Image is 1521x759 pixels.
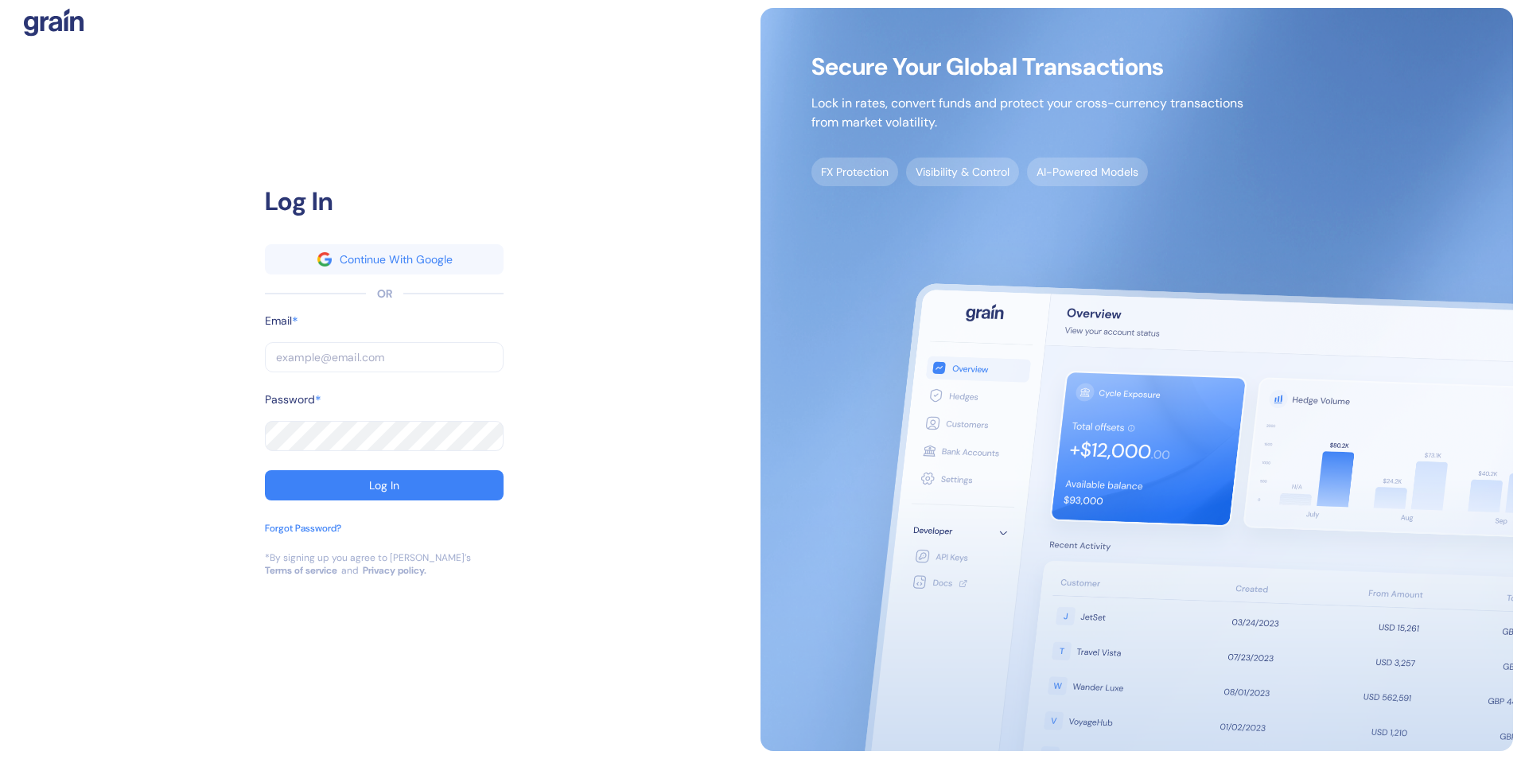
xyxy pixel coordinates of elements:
[760,8,1513,751] img: signup-main-image
[265,470,504,500] button: Log In
[265,313,292,329] label: Email
[265,551,471,564] div: *By signing up you agree to [PERSON_NAME]’s
[265,521,341,551] button: Forgot Password?
[369,480,399,491] div: Log In
[265,521,341,535] div: Forgot Password?
[811,59,1243,75] span: Secure Your Global Transactions
[340,254,453,265] div: Continue With Google
[811,158,898,186] span: FX Protection
[317,252,332,267] img: google
[265,342,504,372] input: example@email.com
[1027,158,1148,186] span: AI-Powered Models
[265,182,504,220] div: Log In
[906,158,1019,186] span: Visibility & Control
[377,286,392,302] div: OR
[265,244,504,274] button: googleContinue With Google
[265,564,337,577] a: Terms of service
[24,8,84,37] img: logo
[265,391,315,408] label: Password
[811,94,1243,132] p: Lock in rates, convert funds and protect your cross-currency transactions from market volatility.
[341,564,359,577] div: and
[363,564,426,577] a: Privacy policy.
